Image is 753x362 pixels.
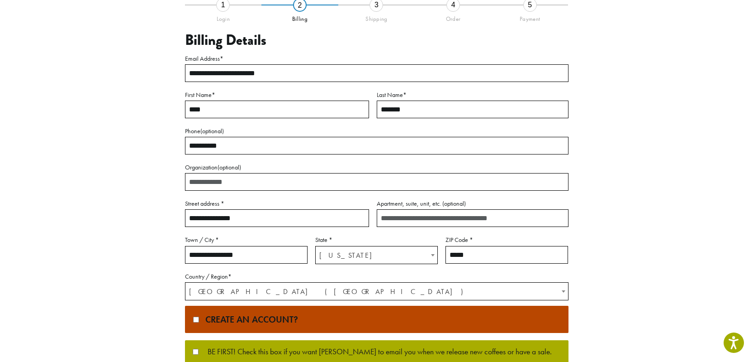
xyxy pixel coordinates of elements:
[377,89,568,101] label: Last Name
[316,246,437,264] span: Michigan
[185,89,369,101] label: First Name
[185,282,568,300] span: Country / Region
[315,246,438,264] span: State
[445,234,568,246] label: ZIP Code
[193,349,199,355] input: BE FIRST! Check this box if you want [PERSON_NAME] to email you when we release new coffees or ha...
[218,163,241,171] span: (optional)
[185,198,369,209] label: Street address
[199,348,552,356] span: BE FIRST! Check this box if you want [PERSON_NAME] to email you when we release new coffees or ha...
[315,234,438,246] label: State
[185,234,308,246] label: Town / City
[415,12,492,23] div: Order
[193,317,199,323] input: Create an account?
[185,283,568,300] span: United States (US)
[200,127,224,135] span: (optional)
[377,198,568,209] label: Apartment, suite, unit, etc.
[261,12,338,23] div: Billing
[185,32,568,49] h3: Billing Details
[338,12,415,23] div: Shipping
[442,199,466,208] span: (optional)
[492,12,568,23] div: Payment
[185,12,262,23] div: Login
[185,162,568,173] label: Organization
[201,314,298,325] span: Create an account?
[185,53,568,64] label: Email Address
